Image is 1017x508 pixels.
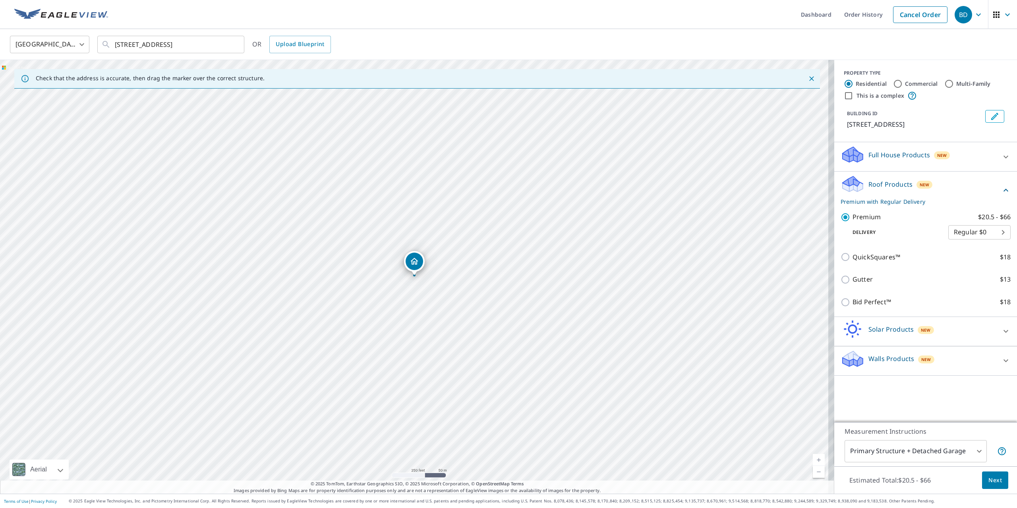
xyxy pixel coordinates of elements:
[982,471,1008,489] button: Next
[921,327,931,333] span: New
[868,325,914,334] p: Solar Products
[997,446,1007,456] span: Your report will include the primary structure and a detached garage if one exists.
[844,70,1007,77] div: PROPERTY TYPE
[69,498,1013,504] p: © 2025 Eagle View Technologies, Inc. and Pictometry International Corp. All Rights Reserved. Repo...
[1000,297,1011,307] p: $18
[252,36,331,53] div: OR
[4,498,29,504] a: Terms of Use
[847,120,982,129] p: [STREET_ADDRESS]
[920,182,930,188] span: New
[14,9,108,21] img: EV Logo
[28,460,49,479] div: Aerial
[269,36,331,53] a: Upload Blueprint
[10,460,69,479] div: Aerial
[853,212,881,222] p: Premium
[937,152,947,158] span: New
[868,180,913,189] p: Roof Products
[841,350,1011,372] div: Walls ProductsNew
[841,320,1011,343] div: Solar ProductsNew
[857,92,904,100] label: This is a complex
[845,427,1007,436] p: Measurement Instructions
[1000,252,1011,262] p: $18
[868,150,930,160] p: Full House Products
[10,33,89,56] div: [GEOGRAPHIC_DATA]
[476,481,509,487] a: OpenStreetMap
[115,33,228,56] input: Search by address or latitude-longitude
[276,39,324,49] span: Upload Blueprint
[905,80,938,88] label: Commercial
[847,110,878,117] p: BUILDING ID
[893,6,947,23] a: Cancel Order
[843,471,937,489] p: Estimated Total: $20.5 - $66
[806,73,817,84] button: Close
[955,6,972,23] div: BD
[868,354,914,363] p: Walls Products
[988,475,1002,485] span: Next
[36,75,265,82] p: Check that the address is accurate, then drag the marker over the correct structure.
[978,212,1011,222] p: $20.5 - $66
[853,252,900,262] p: QuickSquares™
[845,440,987,462] div: Primary Structure + Detached Garage
[841,197,1001,206] p: Premium with Regular Delivery
[985,110,1004,123] button: Edit building 1
[404,251,425,276] div: Dropped pin, building 1, Residential property, 136 Kenilworth Ave Saint Louis, MO 63119
[4,499,57,504] p: |
[841,229,948,236] p: Delivery
[841,175,1011,206] div: Roof ProductsNewPremium with Regular Delivery
[856,80,887,88] label: Residential
[853,297,891,307] p: Bid Perfect™
[1000,274,1011,284] p: $13
[311,481,524,487] span: © 2025 TomTom, Earthstar Geographics SIO, © 2025 Microsoft Corporation, ©
[956,80,991,88] label: Multi-Family
[813,466,825,478] a: Current Level 17, Zoom Out
[921,356,931,363] span: New
[813,454,825,466] a: Current Level 17, Zoom In
[948,221,1011,243] div: Regular $0
[511,481,524,487] a: Terms
[31,498,57,504] a: Privacy Policy
[841,145,1011,168] div: Full House ProductsNew
[853,274,873,284] p: Gutter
